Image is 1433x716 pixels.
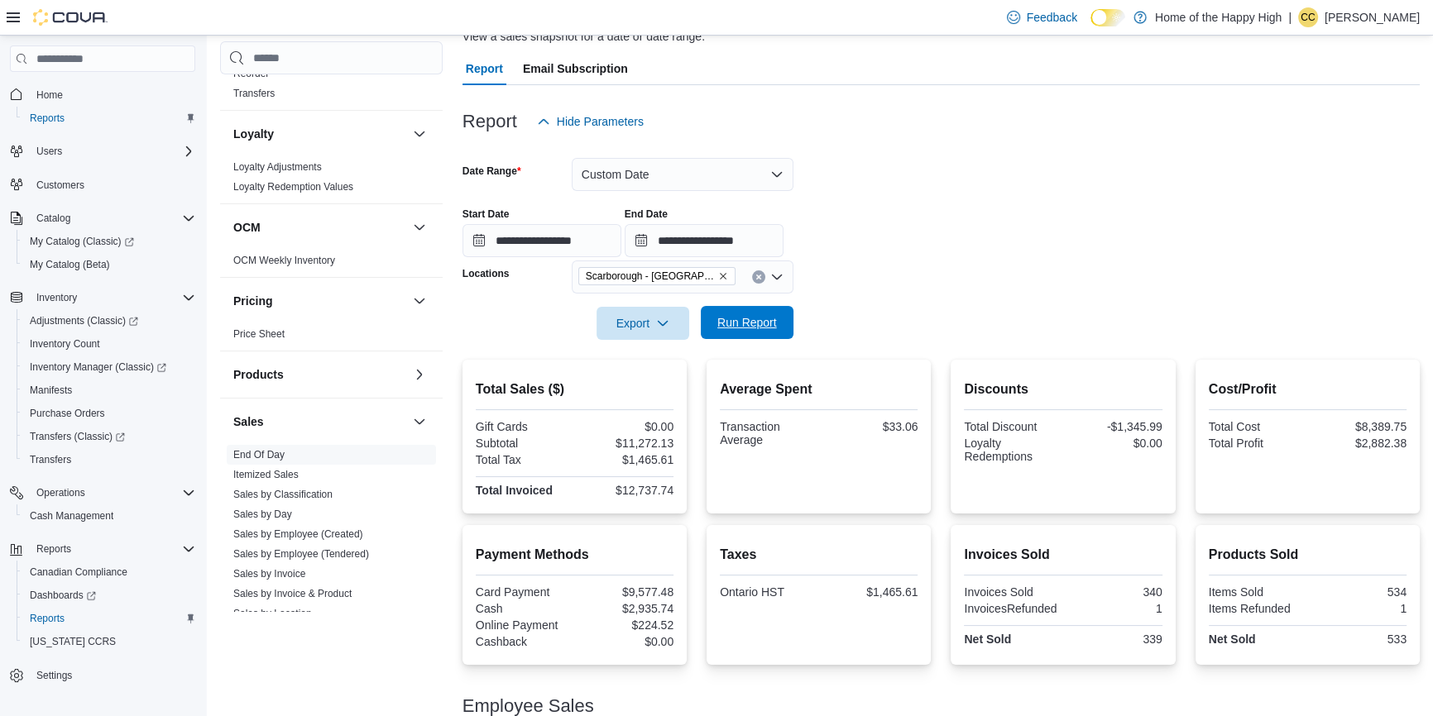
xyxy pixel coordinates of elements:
[220,157,443,203] div: Loyalty
[606,307,679,340] span: Export
[30,258,110,271] span: My Catalog (Beta)
[822,420,918,433] div: $33.06
[625,208,668,221] label: End Date
[410,124,429,144] button: Loyalty
[964,545,1162,565] h2: Invoices Sold
[578,635,673,648] div: $0.00
[1090,26,1091,27] span: Dark Mode
[233,489,333,500] a: Sales by Classification
[36,145,62,158] span: Users
[233,219,406,236] button: OCM
[1311,420,1407,433] div: $8,389.75
[964,602,1060,615] div: InvoicesRefunded
[1027,9,1077,26] span: Feedback
[3,173,202,197] button: Customers
[17,607,202,630] button: Reports
[462,112,517,131] h3: Report
[23,108,71,128] a: Reports
[233,527,363,541] span: Sales by Employee (Created)
[1209,602,1305,615] div: Items Refunded
[233,528,363,540] a: Sales by Employee (Created)
[23,380,195,400] span: Manifests
[23,403,195,423] span: Purchase Orders
[233,293,272,309] h3: Pricing
[17,332,202,356] button: Inventory Count
[1209,420,1305,433] div: Total Cost
[578,585,673,599] div: $9,577.48
[23,562,134,582] a: Canadian Compliance
[462,696,594,716] h3: Employee Sales
[30,112,65,125] span: Reports
[30,141,69,161] button: Users
[23,450,195,470] span: Transfers
[233,413,264,430] h3: Sales
[17,230,202,253] a: My Catalog (Classic)
[17,107,202,130] button: Reports
[476,420,572,433] div: Gift Cards
[1311,437,1407,450] div: $2,882.38
[23,562,195,582] span: Canadian Compliance
[30,288,84,308] button: Inventory
[718,271,728,281] button: Remove Scarborough - Morningside Crossing - Fire & Flower from selection in this group
[30,539,78,559] button: Reports
[23,311,195,331] span: Adjustments (Classic)
[30,337,100,351] span: Inventory Count
[476,545,673,565] h2: Payment Methods
[17,448,202,471] button: Transfers
[17,402,202,425] button: Purchase Orders
[30,175,91,195] a: Customers
[23,450,78,470] a: Transfers
[578,267,736,285] span: Scarborough - Morningside Crossing - Fire & Flower
[30,430,125,443] span: Transfers (Classic)
[233,508,292,521] span: Sales by Day
[233,366,406,383] button: Products
[23,255,117,274] a: My Catalog (Beta)
[233,293,406,309] button: Pricing
[33,9,108,26] img: Cova
[233,181,353,193] a: Loyalty Redemption Values
[233,219,261,236] h3: OCM
[233,607,312,620] span: Sales by Location
[17,379,202,402] button: Manifests
[30,235,134,248] span: My Catalog (Classic)
[30,84,195,104] span: Home
[752,270,765,284] button: Clear input
[1209,545,1407,565] h2: Products Sold
[1066,437,1162,450] div: $0.00
[23,506,195,526] span: Cash Management
[23,609,195,628] span: Reports
[578,618,673,632] div: $224.52
[1066,602,1162,615] div: 1
[23,357,173,377] a: Inventory Manager (Classic)
[410,217,429,237] button: OCM
[462,208,510,221] label: Start Date
[233,588,352,599] a: Sales by Invoice & Product
[30,566,127,579] span: Canadian Compliance
[30,141,195,161] span: Users
[23,108,195,128] span: Reports
[17,504,202,527] button: Cash Management
[23,403,112,423] a: Purchase Orders
[586,268,715,284] span: Scarborough - [GEOGRAPHIC_DATA] - Fire & Flower
[462,224,621,257] input: Press the down key to open a popover containing a calendar.
[233,547,369,561] span: Sales by Employee (Tendered)
[1209,585,1305,599] div: Items Sold
[23,311,145,331] a: Adjustments (Classic)
[3,481,202,504] button: Operations
[17,561,202,584] button: Canadian Compliance
[17,630,202,653] button: [US_STATE] CCRS
[1209,632,1256,646] strong: Net Sold
[476,379,673,399] h2: Total Sales ($)
[30,483,92,503] button: Operations
[36,88,63,102] span: Home
[3,663,202,687] button: Settings
[1066,632,1162,646] div: 339
[17,309,202,332] a: Adjustments (Classic)
[462,267,510,280] label: Locations
[233,413,406,430] button: Sales
[1000,1,1084,34] a: Feedback
[17,425,202,448] a: Transfers (Classic)
[233,567,305,580] span: Sales by Invoice
[233,88,275,99] a: Transfers
[233,87,275,100] span: Transfers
